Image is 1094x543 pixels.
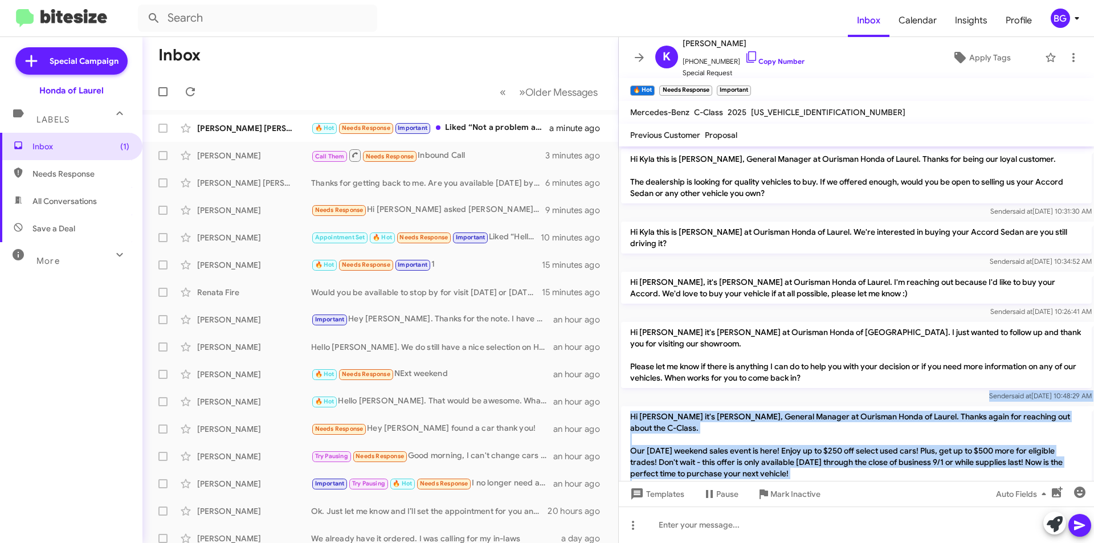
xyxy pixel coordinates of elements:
[197,314,311,325] div: [PERSON_NAME]
[548,505,609,517] div: 20 hours ago
[373,234,392,241] span: 🔥 Hot
[525,86,598,99] span: Older Messages
[311,177,545,189] div: Thanks for getting back to me. Are you available [DATE] by chance?
[356,452,404,460] span: Needs Response
[15,47,128,75] a: Special Campaign
[728,107,746,117] span: 2025
[1012,257,1032,266] span: said at
[1013,207,1032,215] span: said at
[197,423,311,435] div: [PERSON_NAME]
[32,223,75,234] span: Save a Deal
[1013,307,1032,316] span: said at
[197,287,311,298] div: Renata Fire
[393,480,412,487] span: 🔥 Hot
[1011,391,1031,400] span: said at
[158,46,201,64] h1: Inbox
[630,85,655,96] small: 🔥 Hot
[553,341,609,353] div: an hour ago
[39,85,104,96] div: Honda of Laurel
[553,423,609,435] div: an hour ago
[553,451,609,462] div: an hour ago
[366,153,414,160] span: Needs Response
[315,153,345,160] span: Call Them
[311,422,553,435] div: Hey [PERSON_NAME] found a car thank you!
[621,222,1092,254] p: Hi Kyla this is [PERSON_NAME] at Ourisman Honda of Laurel. We're interested in buying your Accord...
[456,234,485,241] span: Important
[32,195,97,207] span: All Conversations
[311,505,548,517] div: Ok. Just let me know and I’ll set the appointment for you and have the car ready for a second look.
[311,203,545,217] div: Hi [PERSON_NAME] asked [PERSON_NAME] if he can provide me with a quote for the Prologue lease to ...
[311,341,553,353] div: Hello [PERSON_NAME]. We do still have a nice selection on HR-Vs available. If you could please co...
[553,369,609,380] div: an hour ago
[621,322,1092,388] p: Hi [PERSON_NAME] it's [PERSON_NAME] at Ourisman Honda of [GEOGRAPHIC_DATA]. I just wanted to foll...
[621,272,1092,304] p: Hi [PERSON_NAME], it's [PERSON_NAME] at Ourisman Honda of Laurel. I'm reaching out because I'd li...
[315,124,334,132] span: 🔥 Hot
[197,232,311,243] div: [PERSON_NAME]
[120,141,129,152] span: (1)
[311,477,553,490] div: I no longer need another vehicle
[342,370,390,378] span: Needs Response
[997,4,1041,37] a: Profile
[542,287,609,298] div: 15 minutes ago
[315,234,365,241] span: Appointment Set
[683,67,805,79] span: Special Request
[197,177,311,189] div: [PERSON_NAME] [PERSON_NAME]
[315,452,348,460] span: Try Pausing
[545,177,609,189] div: 6 minutes ago
[500,85,506,99] span: «
[683,36,805,50] span: [PERSON_NAME]
[1051,9,1070,28] div: BG
[197,396,311,407] div: [PERSON_NAME]
[138,5,377,32] input: Search
[399,234,448,241] span: Needs Response
[659,85,712,96] small: Needs Response
[630,107,689,117] span: Mercedes-Benz
[621,406,1092,507] p: Hi [PERSON_NAME] it's [PERSON_NAME], General Manager at Ourisman Honda of Laurel. Thanks again fo...
[315,480,345,487] span: Important
[315,425,364,432] span: Needs Response
[553,478,609,489] div: an hour ago
[770,484,820,504] span: Mark Inactive
[987,484,1060,504] button: Auto Fields
[493,80,513,104] button: Previous
[315,370,334,378] span: 🔥 Hot
[311,450,553,463] div: Good morning, I can't change cars right now... I'll let you know.
[619,484,693,504] button: Templates
[545,150,609,161] div: 3 minutes ago
[197,341,311,353] div: [PERSON_NAME]
[197,259,311,271] div: [PERSON_NAME]
[946,4,997,37] a: Insights
[32,141,129,152] span: Inbox
[311,231,541,244] div: Liked “Hello [PERSON_NAME]. At the moment we don't have a release date for the Prelude as of yet....
[352,480,385,487] span: Try Pausing
[197,451,311,462] div: [PERSON_NAME]
[311,395,553,408] div: Hello [PERSON_NAME]. That would be awesome. What time would work best for you to stop in for a vi...
[889,4,946,37] span: Calendar
[549,123,609,134] div: a minute ago
[848,4,889,37] a: Inbox
[398,261,427,268] span: Important
[996,484,1051,504] span: Auto Fields
[311,148,545,162] div: Inbound Call
[969,47,1011,68] span: Apply Tags
[705,130,737,140] span: Proposal
[342,261,390,268] span: Needs Response
[990,307,1092,316] span: Sender [DATE] 10:26:41 AM
[197,478,311,489] div: [PERSON_NAME]
[420,480,468,487] span: Needs Response
[751,107,905,117] span: [US_VEHICLE_IDENTIFICATION_NUMBER]
[694,107,723,117] span: C-Class
[311,287,542,298] div: Would you be available to stop by for visit [DATE] or [DATE]?
[197,205,311,216] div: [PERSON_NAME]
[1041,9,1081,28] button: BG
[553,314,609,325] div: an hour ago
[315,398,334,405] span: 🔥 Hot
[745,57,805,66] a: Copy Number
[693,484,748,504] button: Pause
[717,85,751,96] small: Important
[512,80,605,104] button: Next
[630,130,700,140] span: Previous Customer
